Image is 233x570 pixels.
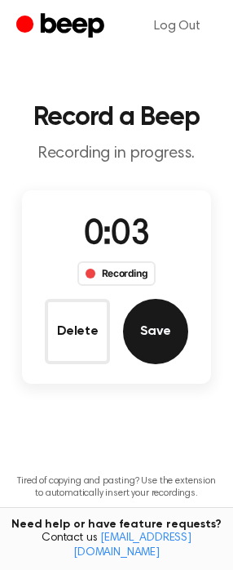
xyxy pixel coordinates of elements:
p: Recording in progress. [13,144,220,164]
h1: Record a Beep [13,105,220,131]
div: Recording [77,261,156,286]
a: Beep [16,11,108,42]
button: Delete Audio Record [45,299,110,364]
a: Log Out [138,7,217,46]
p: Tired of copying and pasting? Use the extension to automatically insert your recordings. [13,475,220,500]
button: Save Audio Record [123,299,188,364]
span: Contact us [10,532,223,560]
a: [EMAIL_ADDRESS][DOMAIN_NAME] [73,532,191,559]
span: 0:03 [84,218,149,252]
